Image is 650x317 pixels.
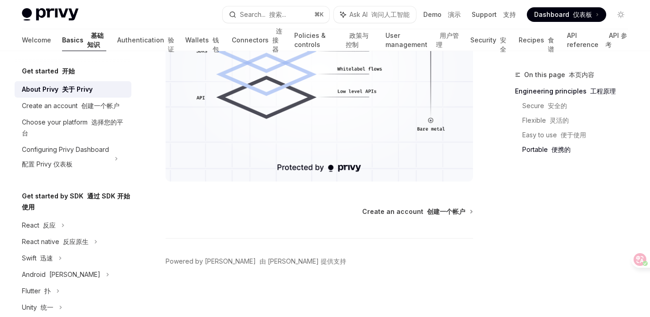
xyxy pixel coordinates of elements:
a: Wallets 钱包 [185,29,221,51]
div: Configuring Privy Dashboard [22,144,109,173]
div: React [22,220,56,231]
a: Choose your platform 选择您的平台 [15,114,131,141]
font: 便于使用 [561,131,586,139]
a: Powered by [PERSON_NAME] 由 [PERSON_NAME] 提供支持 [166,257,346,266]
font: 统一 [41,303,53,311]
h5: Get started [22,66,75,77]
font: 食谱 [548,36,554,53]
a: Dashboard 仪表板 [527,7,606,22]
font: 政策与控制 [346,31,369,48]
span: ⌘ K [314,11,324,18]
a: Recipes 食谱 [519,29,556,51]
a: Security 安全 [470,29,508,51]
div: Create an account [22,100,120,111]
font: 扑 [44,287,51,295]
font: 配置 Privy 仪表板 [22,160,73,168]
font: 验证 [168,36,174,53]
a: Connectors 连接器 [232,29,283,51]
span: Dashboard [534,10,592,19]
font: 询问人工智能 [371,10,410,18]
font: 连接器 [272,27,282,53]
div: Flutter [22,286,51,296]
h5: Get started by SDK [22,191,131,213]
span: On this page [524,69,594,80]
span: Create an account [362,207,465,216]
button: Search... 搜索...⌘K [223,6,329,23]
a: Secure 安全的 [522,99,635,113]
a: API reference API 参考 [567,29,628,51]
a: Portable 便携的 [522,142,635,157]
img: light logo [22,8,78,21]
font: 安全的 [548,102,567,109]
font: 灵活的 [550,116,569,124]
a: Create an account 创建一个帐户 [362,207,472,216]
font: 关于 Privy [62,85,93,93]
a: Create an account 创建一个帐户 [15,98,131,114]
div: Swift [22,253,53,264]
font: 工程原理 [590,87,616,95]
span: Ask AI [349,10,410,19]
a: Demo 演示 [423,10,461,19]
button: Toggle dark mode [614,7,628,22]
font: 反应原生 [63,238,88,245]
font: 迅速 [40,254,53,262]
font: 由 [PERSON_NAME] 提供支持 [260,257,346,265]
a: Easy to use 便于使用 [522,128,635,142]
font: 本页内容 [569,71,594,78]
font: API 参考 [605,31,627,48]
div: React native [22,236,88,247]
div: Unity [22,302,53,313]
a: About Privy 关于 Privy [15,81,131,98]
font: 反应 [43,221,56,229]
div: Android [22,269,100,280]
a: Policies & controls 政策与控制 [294,29,374,51]
font: 搜索... [269,10,286,18]
font: 演示 [448,10,461,18]
font: 钱包 [213,36,219,53]
font: 创建一个帐户 [81,102,120,109]
font: 创建一个帐户 [427,208,465,215]
a: Flexible 灵活的 [522,113,635,128]
div: Choose your platform [22,117,126,139]
font: 支持 [503,10,516,18]
font: 基础知识 [87,31,104,48]
a: Basics 基础知识 [62,29,106,51]
div: Search... [240,9,286,20]
a: User management 用户管理 [385,29,460,51]
a: Authentication 验证 [117,29,174,51]
a: Engineering principles 工程原理 [515,84,635,99]
font: [PERSON_NAME] [49,270,100,278]
a: Support 支持 [472,10,516,19]
font: 仪表板 [573,10,592,18]
font: 安全 [500,36,506,53]
font: 便携的 [551,146,571,153]
div: About Privy [22,84,93,95]
font: 用户管理 [436,31,459,48]
font: 开始 [62,67,75,75]
a: Welcome [22,29,51,51]
button: Ask AI 询问人工智能 [334,6,416,23]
